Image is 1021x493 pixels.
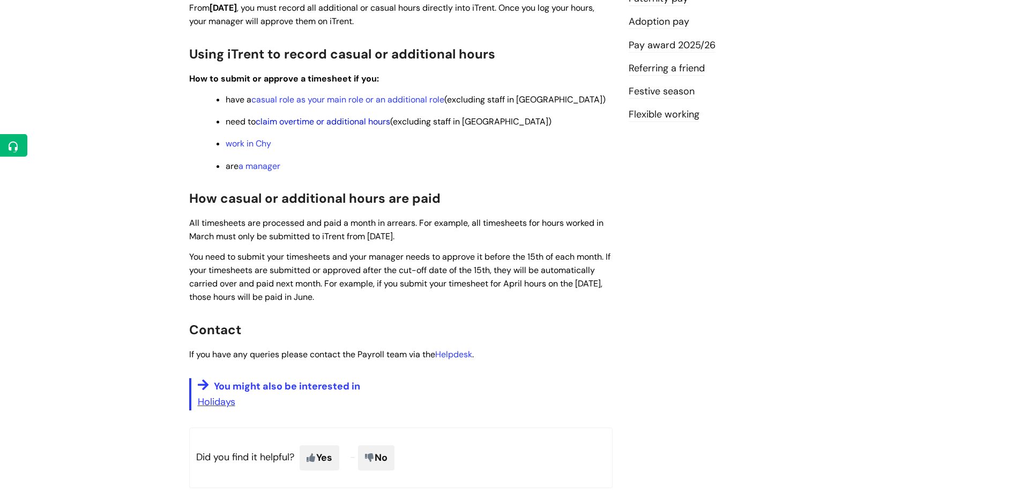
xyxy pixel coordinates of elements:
[189,2,594,27] span: From , you must record all additional or casual hours directly into iTrent. Once you log your hou...
[629,85,695,99] a: Festive season
[189,251,610,302] span: You need to submit your timesheets and your manager needs to approve it before the 15th of each m...
[226,138,271,149] a: work in Chy
[629,108,699,122] a: Flexible working
[300,445,339,470] span: Yes
[435,349,472,360] a: Helpdesk
[358,445,394,470] span: No
[256,116,390,127] a: claim overtime or additional hours
[189,73,379,84] strong: How to submit or approve a timesheet if you:
[189,190,441,207] span: How casual or additional hours are paid
[226,116,552,127] span: need to (excluding staff in [GEOGRAPHIC_DATA])
[226,94,606,105] span: have a (excluding staff in [GEOGRAPHIC_DATA])
[214,380,360,393] span: You might also be interested in
[629,62,705,76] a: Referring a friend
[251,94,444,105] a: casual role as your main role or an additional role
[189,349,474,360] span: If you have any queries please contact the Payroll team via the .
[189,321,241,338] span: Contact
[210,2,237,13] strong: [DATE]
[629,15,689,29] a: Adoption pay
[629,39,716,53] a: Pay award 2025/26
[226,160,280,172] span: are
[198,395,235,408] a: Holidays
[239,160,280,172] a: a manager
[189,217,603,242] span: All timesheets are processed and paid a month in arrears. For example, all timesheets for hours w...
[189,428,613,488] p: Did you find it helpful?
[189,46,495,62] span: Using iTrent to record casual or additional hours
